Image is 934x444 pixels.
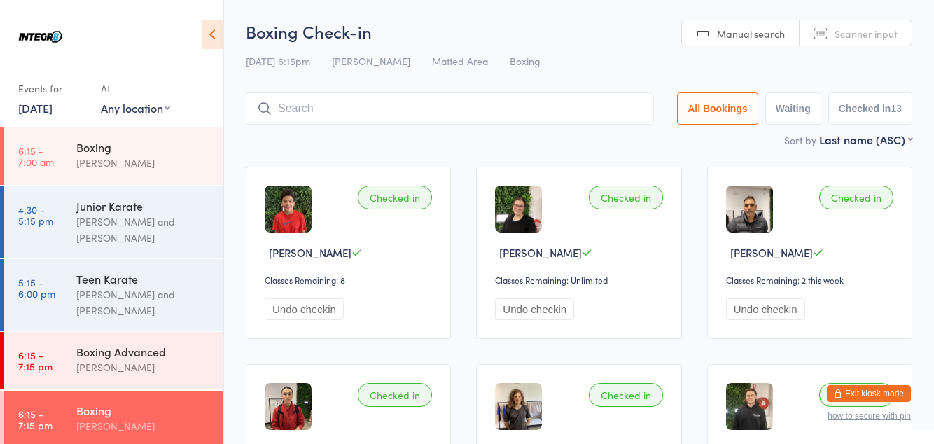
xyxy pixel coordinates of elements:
[726,298,805,320] button: Undo checkin
[827,385,911,402] button: Exit kiosk mode
[265,186,312,233] img: image1698128290.png
[18,349,53,372] time: 6:15 - 7:15 pm
[76,418,211,434] div: [PERSON_NAME]
[726,274,898,286] div: Classes Remaining: 2 this week
[18,100,53,116] a: [DATE]
[717,27,785,41] span: Manual search
[246,92,654,125] input: Search
[828,411,911,421] button: how to secure with pin
[4,332,223,389] a: 6:15 -7:15 pmBoxing Advanced[PERSON_NAME]
[495,383,542,430] img: image1707894662.png
[828,92,912,125] button: Checked in13
[18,204,53,226] time: 4:30 - 5:15 pm
[726,383,773,430] img: image1718875694.png
[76,271,211,286] div: Teen Karate
[589,186,663,209] div: Checked in
[269,245,351,260] span: [PERSON_NAME]
[265,383,312,430] img: image1744277289.png
[495,186,542,233] img: image1723105881.png
[76,359,211,375] div: [PERSON_NAME]
[677,92,758,125] button: All Bookings
[835,27,898,41] span: Scanner input
[18,277,55,299] time: 5:15 - 6:00 pm
[18,145,54,167] time: 6:15 - 7:00 am
[730,245,813,260] span: [PERSON_NAME]
[589,383,663,407] div: Checked in
[18,408,53,431] time: 6:15 - 7:15 pm
[332,54,410,68] span: [PERSON_NAME]
[4,186,223,258] a: 4:30 -5:15 pmJunior Karate[PERSON_NAME] and [PERSON_NAME]
[4,127,223,185] a: 6:15 -7:00 amBoxing[PERSON_NAME]
[499,245,582,260] span: [PERSON_NAME]
[495,298,574,320] button: Undo checkin
[101,77,170,100] div: At
[4,259,223,331] a: 5:15 -6:00 pmTeen Karate[PERSON_NAME] and [PERSON_NAME]
[495,274,667,286] div: Classes Remaining: Unlimited
[891,103,902,114] div: 13
[76,155,211,171] div: [PERSON_NAME]
[819,383,893,407] div: Checked in
[76,344,211,359] div: Boxing Advanced
[432,54,488,68] span: Matted Area
[510,54,541,68] span: Boxing
[76,286,211,319] div: [PERSON_NAME] and [PERSON_NAME]
[726,186,773,233] img: image1749802003.png
[819,186,893,209] div: Checked in
[265,298,344,320] button: Undo checkin
[246,20,912,43] h2: Boxing Check-in
[18,77,87,100] div: Events for
[76,403,211,418] div: Boxing
[101,100,170,116] div: Any location
[819,132,912,147] div: Last name (ASC)
[76,139,211,155] div: Boxing
[76,214,211,246] div: [PERSON_NAME] and [PERSON_NAME]
[76,198,211,214] div: Junior Karate
[14,11,67,63] img: Integr8 Bentleigh
[358,186,432,209] div: Checked in
[765,92,821,125] button: Waiting
[784,133,816,147] label: Sort by
[265,274,436,286] div: Classes Remaining: 8
[246,54,310,68] span: [DATE] 6:15pm
[358,383,432,407] div: Checked in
